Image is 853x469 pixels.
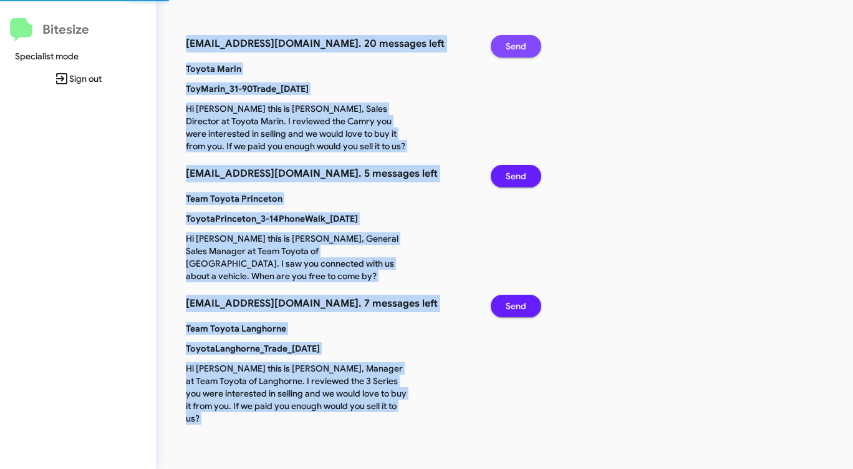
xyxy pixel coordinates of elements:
b: ToyotaLanghorne_Trade_[DATE] [186,343,320,354]
h3: [EMAIL_ADDRESS][DOMAIN_NAME]. 5 messages left [186,165,472,182]
b: ToyMarin_31-90Trade_[DATE] [186,83,309,94]
b: Team Toyota Princeton [186,193,282,204]
b: Team Toyota Langhorne [186,323,286,334]
button: Send [491,35,541,57]
p: Hi [PERSON_NAME] this is [PERSON_NAME], General Sales Manager at Team Toyota of [GEOGRAPHIC_DATA]... [176,232,420,282]
span: Send [506,35,526,57]
b: ToyotaPrinceton_3-14PhoneWalk_[DATE] [186,213,358,224]
a: Bitesize [10,18,89,42]
p: Hi [PERSON_NAME] this is [PERSON_NAME], Sales Director at Toyota Marin. I reviewed the Camry you ... [176,102,420,152]
b: Toyota Marin [186,63,241,74]
span: Send [506,295,526,317]
button: Send [491,165,541,187]
h3: [EMAIL_ADDRESS][DOMAIN_NAME]. 20 messages left [186,35,472,52]
p: Hi [PERSON_NAME] this is [PERSON_NAME], Manager at Team Toyota of Langhorne. I reviewed the 3 Ser... [176,362,420,425]
button: Send [491,295,541,317]
span: Send [506,165,526,187]
h3: [EMAIL_ADDRESS][DOMAIN_NAME]. 7 messages left [186,295,472,312]
span: Sign out [10,67,146,90]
